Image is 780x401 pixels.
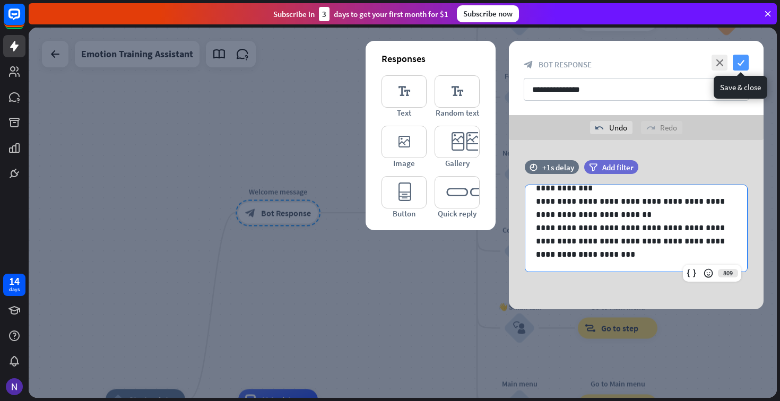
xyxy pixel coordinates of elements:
[9,286,20,293] div: days
[273,7,448,21] div: Subscribe in days to get your first month for $1
[530,163,538,171] i: time
[595,124,604,132] i: undo
[542,162,574,172] div: +1s delay
[524,60,533,69] i: block_bot_response
[539,59,592,69] span: Bot Response
[641,121,682,134] div: Redo
[8,4,40,36] button: Open LiveChat chat widget
[589,163,597,171] i: filter
[733,55,749,71] i: check
[457,5,519,22] div: Subscribe now
[319,7,330,21] div: 3
[590,121,632,134] div: Undo
[602,162,634,172] span: Add filter
[646,124,655,132] i: redo
[3,274,25,296] a: 14 days
[9,276,20,286] div: 14
[712,55,727,71] i: close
